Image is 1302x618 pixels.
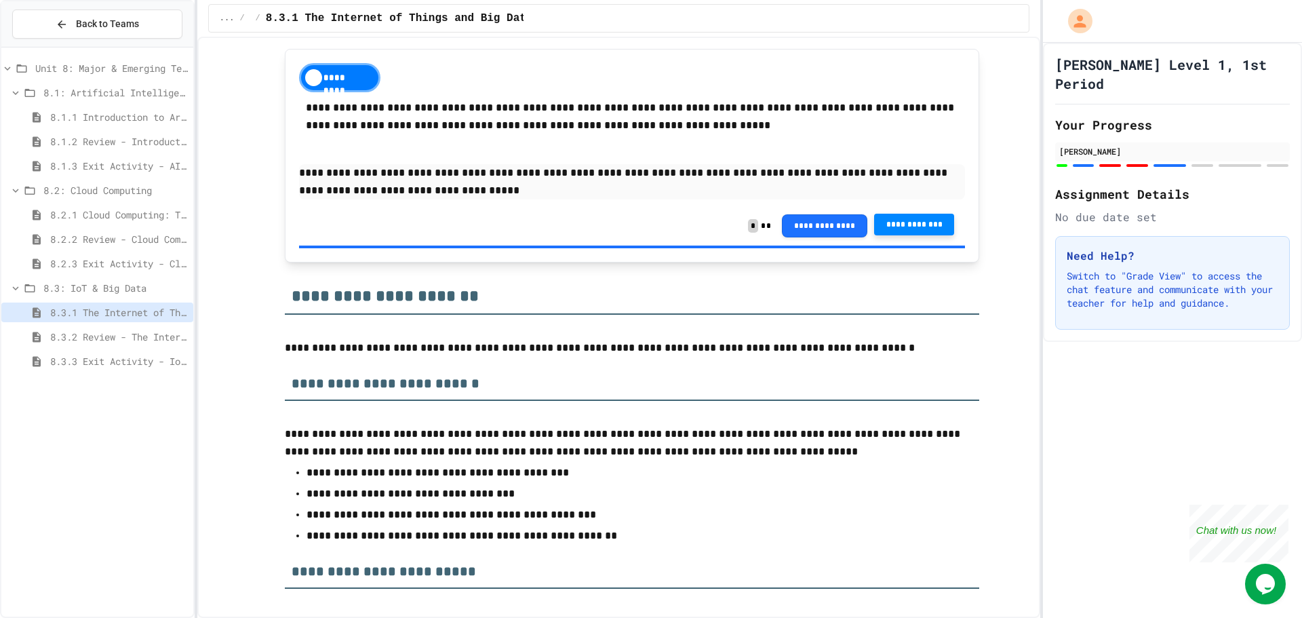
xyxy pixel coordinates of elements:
[1245,564,1288,604] iframe: chat widget
[50,232,188,246] span: 8.2.2 Review - Cloud Computing
[43,85,188,100] span: 8.1: Artificial Intelligence Basics
[50,134,188,149] span: 8.1.2 Review - Introduction to Artificial Intelligence
[239,13,244,24] span: /
[1055,209,1290,225] div: No due date set
[50,110,188,124] span: 8.1.1 Introduction to Artificial Intelligence
[1067,248,1278,264] h3: Need Help?
[50,305,188,320] span: 8.3.1 The Internet of Things and Big Data: Our Connected Digital World
[43,183,188,197] span: 8.2: Cloud Computing
[50,208,188,222] span: 8.2.1 Cloud Computing: Transforming the Digital World
[266,10,722,26] span: 8.3.1 The Internet of Things and Big Data: Our Connected Digital World
[1067,269,1278,310] p: Switch to "Grade View" to access the chat feature and communicate with your teacher for help and ...
[50,256,188,271] span: 8.2.3 Exit Activity - Cloud Service Detective
[1055,115,1290,134] h2: Your Progress
[1054,5,1096,37] div: My Account
[256,13,260,24] span: /
[35,61,188,75] span: Unit 8: Major & Emerging Technologies
[1059,145,1286,157] div: [PERSON_NAME]
[43,281,188,295] span: 8.3: IoT & Big Data
[1189,505,1288,562] iframe: chat widget
[50,159,188,173] span: 8.1.3 Exit Activity - AI Detective
[220,13,235,24] span: ...
[50,354,188,368] span: 8.3.3 Exit Activity - IoT Data Detective Challenge
[1055,55,1290,93] h1: [PERSON_NAME] Level 1, 1st Period
[50,330,188,344] span: 8.3.2 Review - The Internet of Things and Big Data
[76,17,139,31] span: Back to Teams
[1055,185,1290,204] h2: Assignment Details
